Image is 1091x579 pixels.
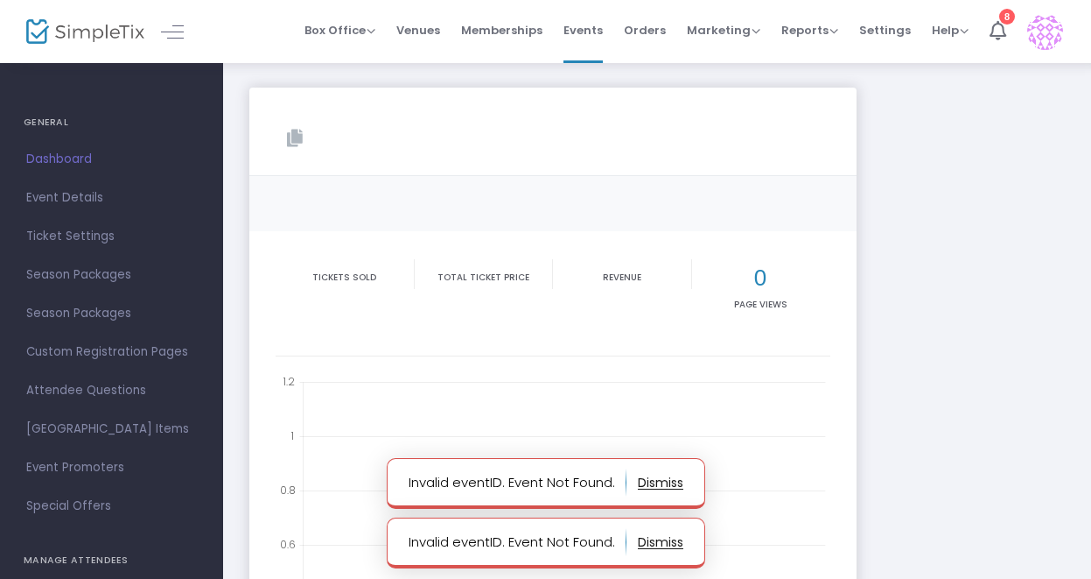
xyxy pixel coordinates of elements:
[396,8,440,53] span: Venues
[279,271,410,284] p: Tickets sold
[696,298,828,311] p: Page Views
[26,302,197,325] span: Season Packages
[26,456,197,479] span: Event Promoters
[26,148,197,171] span: Dashboard
[304,22,375,39] span: Box Office
[26,264,197,286] span: Season Packages
[563,8,603,53] span: Events
[999,9,1015,25] div: 8
[26,418,197,441] span: [GEOGRAPHIC_DATA] Items
[418,271,549,284] p: Total Ticket Price
[461,8,542,53] span: Memberships
[932,22,969,39] span: Help
[26,379,197,402] span: Attendee Questions
[24,105,199,140] h4: GENERAL
[409,528,626,556] p: Invalid eventID. Event Not Found.
[24,543,199,578] h4: MANAGE ATTENDEES
[687,22,760,39] span: Marketing
[26,187,197,209] span: Event Details
[859,8,911,53] span: Settings
[26,341,197,364] span: Custom Registration Pages
[638,528,683,556] button: dismiss
[638,469,683,497] button: dismiss
[556,271,688,284] p: Revenue
[26,495,197,518] span: Special Offers
[624,8,666,53] span: Orders
[696,265,828,292] h2: 0
[409,469,626,497] p: Invalid eventID. Event Not Found.
[781,22,838,39] span: Reports
[26,225,197,248] span: Ticket Settings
